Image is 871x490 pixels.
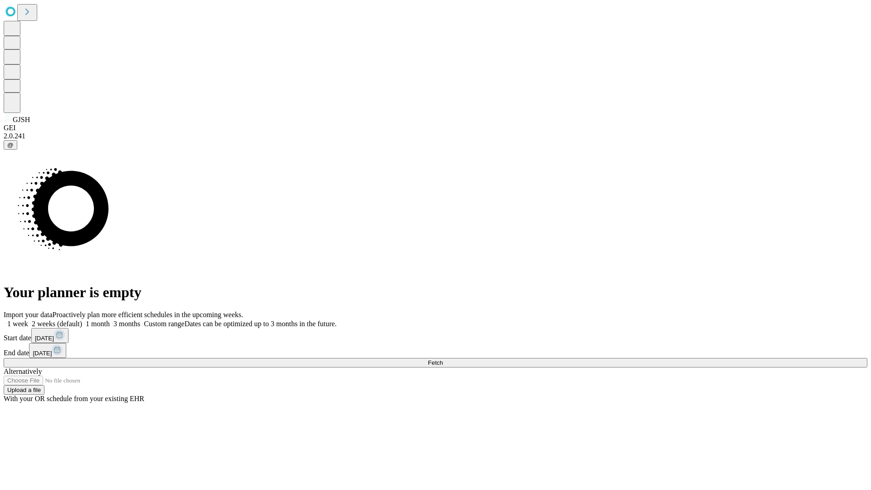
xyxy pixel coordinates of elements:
button: [DATE] [29,343,66,358]
span: 1 month [86,320,110,328]
span: @ [7,142,14,148]
div: GEI [4,124,867,132]
span: Dates can be optimized up to 3 months in the future. [185,320,337,328]
h1: Your planner is empty [4,284,867,301]
span: Alternatively [4,367,42,375]
span: 2 weeks (default) [32,320,82,328]
span: With your OR schedule from your existing EHR [4,395,144,402]
div: Start date [4,328,867,343]
span: [DATE] [35,335,54,342]
span: Proactively plan more efficient schedules in the upcoming weeks. [53,311,243,318]
span: 3 months [113,320,140,328]
div: End date [4,343,867,358]
span: Fetch [428,359,443,366]
button: [DATE] [31,328,69,343]
span: Custom range [144,320,184,328]
span: 1 week [7,320,28,328]
span: GJSH [13,116,30,123]
button: Fetch [4,358,867,367]
span: [DATE] [33,350,52,357]
div: 2.0.241 [4,132,867,140]
button: @ [4,140,17,150]
span: Import your data [4,311,53,318]
button: Upload a file [4,385,44,395]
